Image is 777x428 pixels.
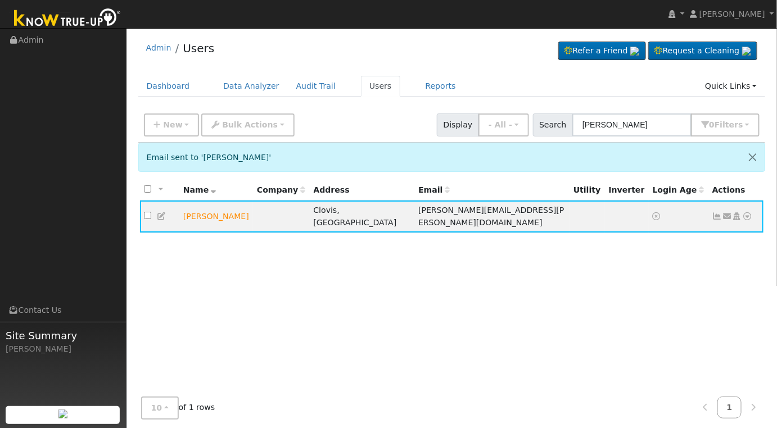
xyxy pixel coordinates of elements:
span: Email [418,185,450,194]
a: Quick Links [697,76,765,97]
img: Know True-Up [8,6,127,31]
a: Request a Cleaning [648,42,757,61]
span: Email sent to '[PERSON_NAME]' [147,153,272,162]
a: Not connected [712,212,722,221]
button: New [144,113,200,136]
span: [PERSON_NAME][EMAIL_ADDRESS][PERSON_NAME][DOMAIN_NAME] [418,206,564,226]
span: Days since last login [653,185,704,194]
span: 10 [151,403,162,412]
a: Dashboard [138,76,198,97]
div: Actions [712,184,760,196]
a: Other actions [743,211,753,222]
img: retrieve [630,47,639,56]
div: Utility [573,184,601,196]
div: Inverter [609,184,645,196]
span: [PERSON_NAME] [699,10,765,19]
span: s [738,120,743,129]
span: Search [533,113,573,136]
a: Edit User [157,212,167,221]
span: Company name [257,185,305,194]
td: Clovis, [GEOGRAPHIC_DATA] [309,201,414,233]
span: of 1 rows [141,397,215,420]
button: Bulk Actions [201,113,294,136]
span: Filter [715,120,743,129]
div: Address [314,184,411,196]
img: retrieve [742,47,751,56]
button: 0Filters [691,113,760,136]
a: Login As [732,212,742,221]
a: Users [183,42,214,55]
button: Close [741,143,765,171]
a: adam.tsudama@gmail.com [722,211,733,222]
span: New [163,120,182,129]
a: Data Analyzer [215,76,288,97]
span: Site Summary [6,328,120,343]
input: Search [572,113,692,136]
span: Display [437,113,479,136]
td: Lead [179,201,253,233]
img: retrieve [58,409,67,418]
button: 10 [141,397,179,420]
a: Admin [146,43,171,52]
a: Reports [417,76,464,97]
a: No login access [653,212,663,221]
button: - All - [478,113,529,136]
span: Name [183,185,216,194]
a: Audit Trail [288,76,344,97]
a: Refer a Friend [558,42,646,61]
span: Bulk Actions [222,120,278,129]
div: [PERSON_NAME] [6,343,120,355]
a: 1 [717,397,742,418]
a: Users [361,76,400,97]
